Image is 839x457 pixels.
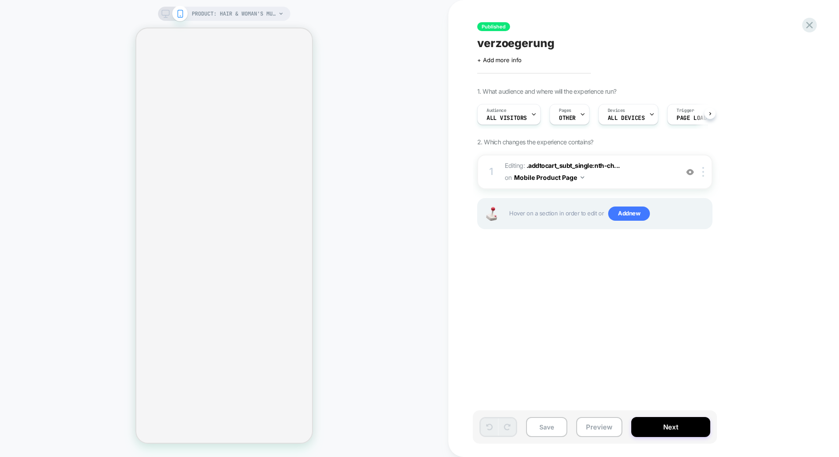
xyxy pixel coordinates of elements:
[608,207,650,221] span: Add new
[686,168,694,176] img: crossed eye
[526,417,567,437] button: Save
[702,167,704,177] img: close
[576,417,622,437] button: Preview
[608,107,625,114] span: Devices
[581,176,584,179] img: down arrow
[192,7,276,21] span: PRODUCT: Hair & Woman's Multi Set [womans duo]
[477,87,616,95] span: 1. What audience and where will the experience run?
[559,115,576,121] span: OTHER
[677,107,694,114] span: Trigger
[677,115,707,121] span: Page Load
[509,207,707,221] span: Hover on a section in order to edit or
[487,115,527,121] span: All Visitors
[487,107,507,114] span: Audience
[631,417,710,437] button: Next
[477,138,593,146] span: 2. Which changes the experience contains?
[487,163,496,181] div: 1
[608,115,645,121] span: ALL DEVICES
[505,160,674,184] span: Editing :
[514,171,584,184] button: Mobile Product Page
[505,172,511,183] span: on
[477,22,510,31] span: Published
[483,207,500,221] img: Joystick
[477,56,522,64] span: + Add more info
[526,162,620,169] span: .addtocart_subt_single:nth-ch...
[477,36,554,50] span: verzoegerung
[559,107,571,114] span: Pages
